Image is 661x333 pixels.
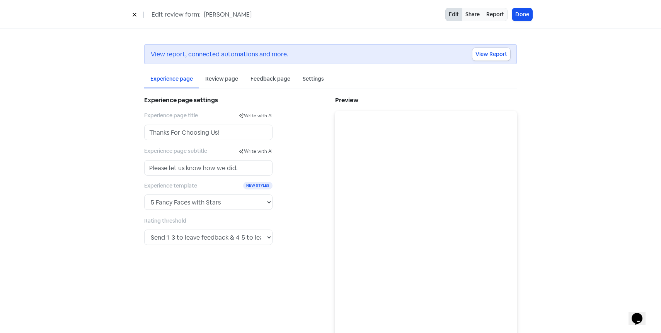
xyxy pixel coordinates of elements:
div: View report, connected automations and more. [151,50,472,59]
button: Edit [445,8,462,21]
span: New Styles [243,182,273,189]
a: Share [462,8,483,21]
input: Experience title [144,125,273,140]
span: Edit review form: [152,10,201,19]
a: View Report [472,48,510,61]
h5: Experience page settings [144,95,273,106]
div: Feedback page [250,75,290,83]
a: Report [483,8,508,21]
label: Experience template [144,182,243,190]
span: Write with AI [244,113,273,119]
div: Review page [205,75,238,83]
label: Experience page subtitle [144,147,239,155]
iframe: chat widget [629,302,653,325]
div: Settings [303,75,324,83]
h5: Preview [335,95,517,106]
button: Done [512,8,532,21]
label: Experience page title [144,112,239,120]
span: Write with AI [244,148,273,154]
div: Experience page [150,75,193,83]
label: Rating threshold [144,217,186,225]
input: Experience subtitle [144,160,273,176]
